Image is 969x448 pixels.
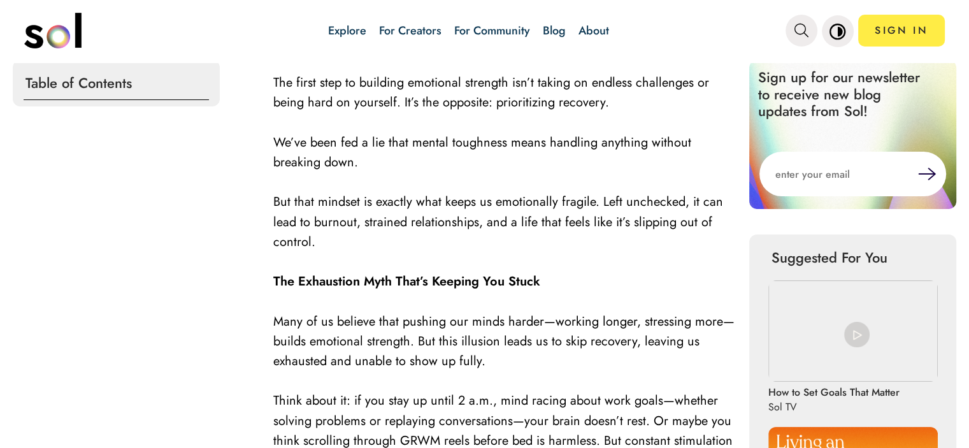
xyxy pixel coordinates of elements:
[578,22,609,39] a: About
[543,22,566,39] a: Blog
[844,322,870,347] img: play
[24,8,945,53] nav: main navigation
[328,22,366,39] a: Explore
[454,22,530,39] a: For Community
[24,13,82,48] img: logo
[379,22,441,39] a: For Creators
[858,15,945,47] a: SIGN IN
